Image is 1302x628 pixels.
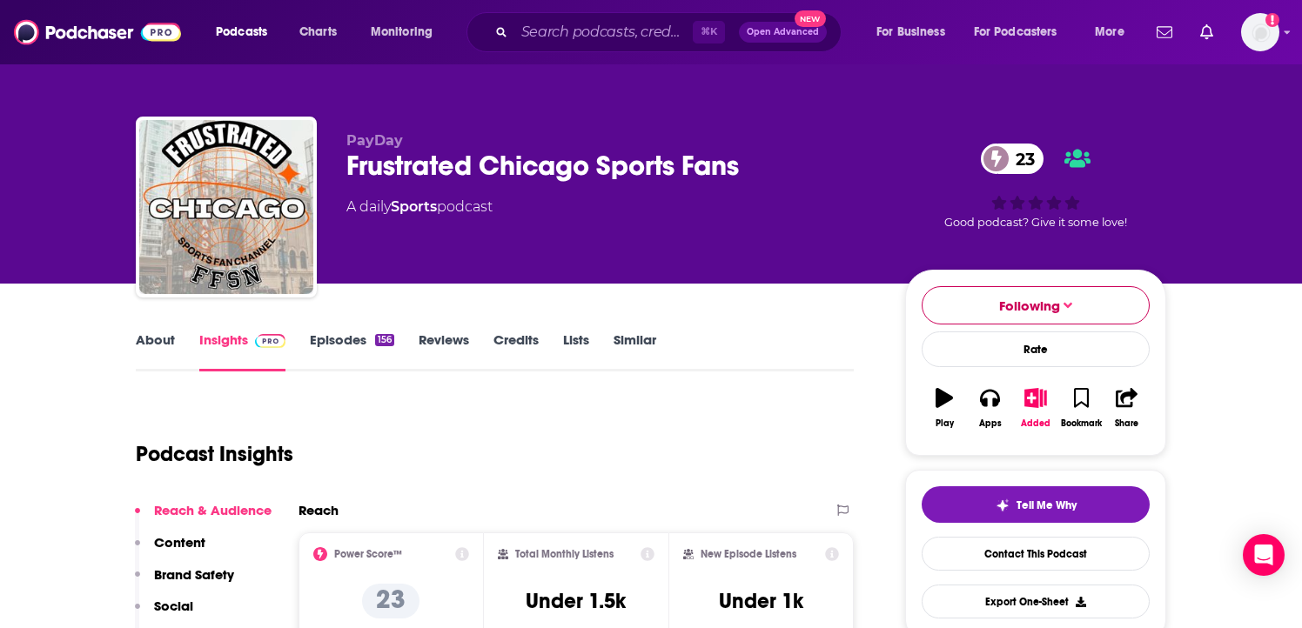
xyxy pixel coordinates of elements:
[375,334,394,346] div: 156
[614,331,656,371] a: Similar
[922,486,1150,523] button: tell me why sparkleTell Me Why
[1265,13,1279,27] svg: Add a profile image
[204,18,290,46] button: open menu
[996,498,1010,512] img: tell me why sparkle
[154,534,205,551] p: Content
[419,331,469,371] a: Reviews
[876,20,945,44] span: For Business
[905,132,1166,240] div: 23Good podcast? Give it some love!
[963,18,1083,46] button: open menu
[1017,498,1077,512] span: Tell Me Why
[922,286,1150,324] button: Following
[1243,534,1285,576] div: Open Intercom Messenger
[216,20,267,44] span: Podcasts
[944,216,1127,229] span: Good podcast? Give it some love!
[864,18,967,46] button: open menu
[1021,418,1050,429] div: Added
[199,331,285,371] a: InsightsPodchaser Pro
[299,502,339,518] h2: Reach
[1150,17,1179,47] a: Show notifications dropdown
[936,418,954,429] div: Play
[514,18,693,46] input: Search podcasts, credits, & more...
[795,10,826,27] span: New
[981,144,1044,174] a: 23
[1083,18,1146,46] button: open menu
[515,548,614,560] h2: Total Monthly Listens
[135,566,234,598] button: Brand Safety
[979,418,1002,429] div: Apps
[136,331,175,371] a: About
[1013,377,1058,439] button: Added
[967,377,1012,439] button: Apps
[922,377,967,439] button: Play
[1104,377,1150,439] button: Share
[139,120,313,294] img: Frustrated Chicago Sports Fans
[747,28,819,37] span: Open Advanced
[334,548,402,560] h2: Power Score™
[922,537,1150,571] a: Contact This Podcast
[359,18,455,46] button: open menu
[563,331,589,371] a: Lists
[1095,20,1124,44] span: More
[135,502,272,534] button: Reach & Audience
[1115,418,1138,429] div: Share
[310,331,394,371] a: Episodes156
[719,588,803,614] h3: Under 1k
[255,334,285,348] img: Podchaser Pro
[1061,418,1102,429] div: Bookmark
[1241,13,1279,51] img: User Profile
[288,18,347,46] a: Charts
[974,20,1057,44] span: For Podcasters
[483,12,858,52] div: Search podcasts, credits, & more...
[1058,377,1104,439] button: Bookmark
[1193,17,1220,47] a: Show notifications dropdown
[154,566,234,583] p: Brand Safety
[701,548,796,560] h2: New Episode Listens
[739,22,827,43] button: Open AdvancedNew
[371,20,433,44] span: Monitoring
[922,331,1150,367] div: Rate
[922,585,1150,618] button: Export One-Sheet
[154,598,193,614] p: Social
[391,198,437,215] a: Sports
[154,502,272,518] p: Reach & Audience
[526,588,626,614] h3: Under 1.5k
[362,584,419,618] p: 23
[136,441,293,467] h1: Podcast Insights
[998,144,1044,174] span: 23
[1241,13,1279,51] button: Show profile menu
[14,16,181,49] img: Podchaser - Follow, Share and Rate Podcasts
[135,534,205,566] button: Content
[693,21,725,43] span: ⌘ K
[346,197,493,217] div: A daily podcast
[1241,13,1279,51] span: Logged in as KeianaGreenePage
[493,331,539,371] a: Credits
[346,132,403,149] span: PayDay
[299,20,337,44] span: Charts
[999,297,1060,314] span: Following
